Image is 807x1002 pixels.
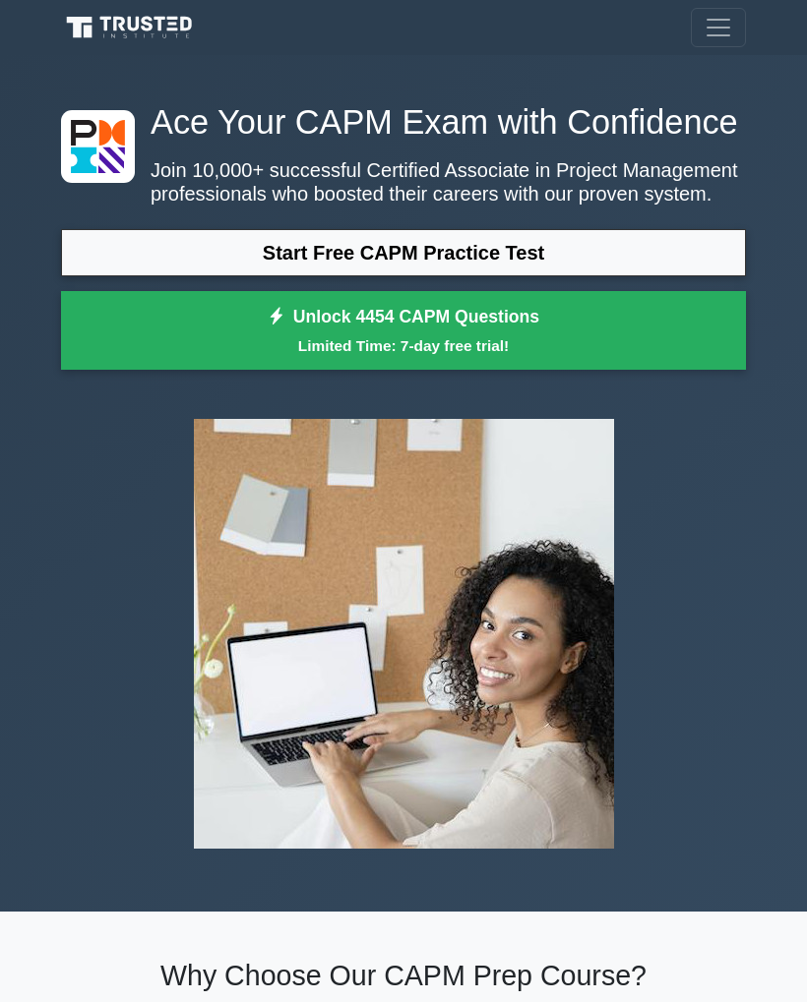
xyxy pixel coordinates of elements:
small: Limited Time: 7-day free trial! [86,334,721,357]
a: Start Free CAPM Practice Test [61,229,746,276]
p: Join 10,000+ successful Certified Associate in Project Management professionals who boosted their... [61,158,746,206]
button: Toggle navigation [691,8,746,47]
h1: Ace Your CAPM Exam with Confidence [61,102,746,143]
h2: Why Choose Our CAPM Prep Course? [61,959,746,992]
a: Unlock 4454 CAPM QuestionsLimited Time: 7-day free trial! [61,291,746,370]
